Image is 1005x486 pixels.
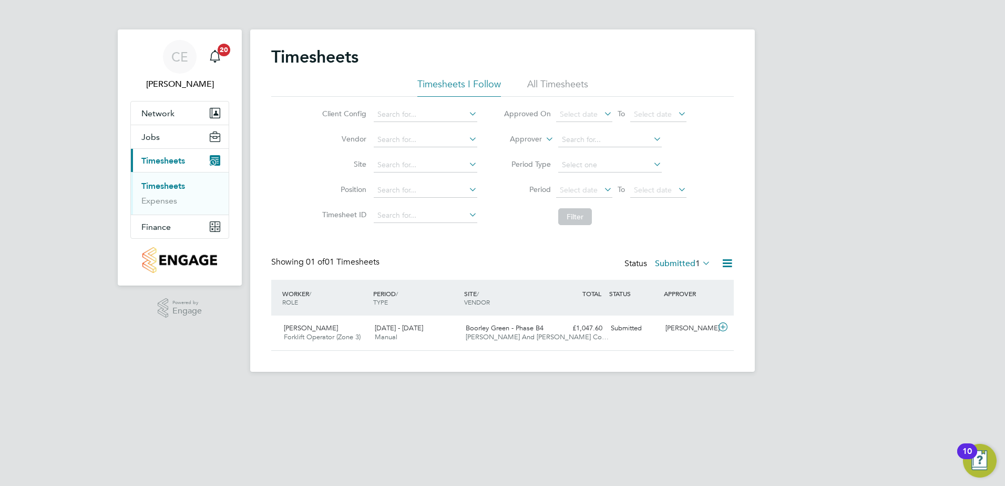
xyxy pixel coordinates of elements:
[284,323,338,332] span: [PERSON_NAME]
[466,323,543,332] span: Boorley Green - Phase B4
[130,247,229,273] a: Go to home page
[118,29,242,286] nav: Main navigation
[560,109,598,119] span: Select date
[495,134,542,145] label: Approver
[131,149,229,172] button: Timesheets
[141,222,171,232] span: Finance
[204,40,225,74] a: 20
[624,257,713,271] div: Status
[271,46,358,67] h2: Timesheets
[319,109,366,118] label: Client Config
[130,78,229,90] span: Conor Edwards
[319,210,366,219] label: Timesheet ID
[371,284,462,311] div: PERIOD
[552,320,607,337] div: £1,047.60
[558,133,662,147] input: Search for...
[319,185,366,194] label: Position
[963,444,997,478] button: Open Resource Center, 10 new notifications
[614,183,628,196] span: To
[131,215,229,238] button: Finance
[309,289,311,298] span: /
[375,332,397,341] span: Manual
[504,185,551,194] label: Period
[558,158,662,173] input: Select one
[417,78,501,97] li: Timesheets I Follow
[374,158,477,173] input: Search for...
[504,109,551,118] label: Approved On
[962,451,972,465] div: 10
[319,134,366,144] label: Vendor
[634,109,672,119] span: Select date
[131,125,229,148] button: Jobs
[607,284,661,303] div: STATUS
[614,107,628,120] span: To
[374,208,477,223] input: Search for...
[582,289,601,298] span: TOTAL
[374,133,477,147] input: Search for...
[373,298,388,306] span: TYPE
[661,284,716,303] div: APPROVER
[271,257,382,268] div: Showing
[280,284,371,311] div: WORKER
[141,108,175,118] span: Network
[142,247,217,273] img: countryside-properties-logo-retina.png
[172,307,202,316] span: Engage
[158,298,202,318] a: Powered byEngage
[695,258,700,269] span: 1
[130,40,229,90] a: CE[PERSON_NAME]
[131,102,229,125] button: Network
[558,208,592,225] button: Filter
[141,181,185,191] a: Timesheets
[374,107,477,122] input: Search for...
[319,159,366,169] label: Site
[306,257,325,267] span: 01 of
[284,332,361,341] span: Forklift Operator (Zone 3)
[172,298,202,307] span: Powered by
[466,332,609,341] span: [PERSON_NAME] And [PERSON_NAME] Co…
[141,156,185,166] span: Timesheets
[634,185,672,195] span: Select date
[655,258,711,269] label: Submitted
[527,78,588,97] li: All Timesheets
[141,132,160,142] span: Jobs
[504,159,551,169] label: Period Type
[375,323,423,332] span: [DATE] - [DATE]
[661,320,716,337] div: [PERSON_NAME]
[141,196,177,206] a: Expenses
[560,185,598,195] span: Select date
[131,172,229,215] div: Timesheets
[477,289,479,298] span: /
[218,44,230,56] span: 20
[282,298,298,306] span: ROLE
[607,320,661,337] div: Submitted
[374,183,477,198] input: Search for...
[462,284,552,311] div: SITE
[396,289,398,298] span: /
[464,298,490,306] span: VENDOR
[171,50,188,64] span: CE
[306,257,380,267] span: 01 Timesheets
